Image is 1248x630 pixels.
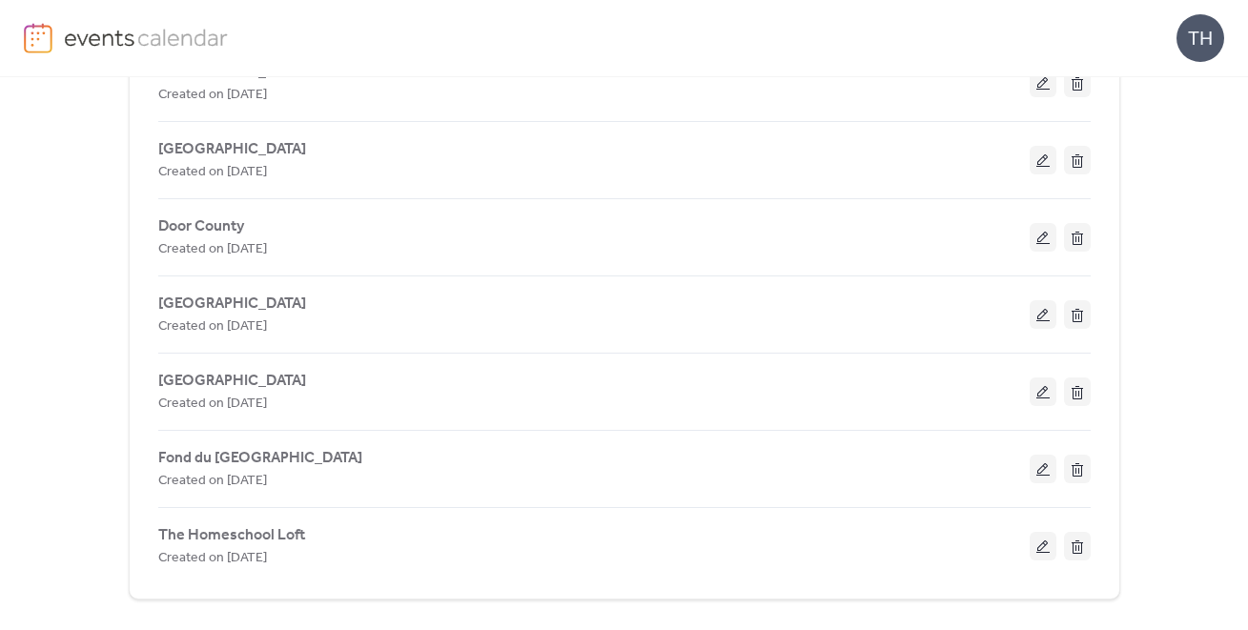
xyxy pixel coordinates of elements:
[158,298,306,309] a: [GEOGRAPHIC_DATA]
[158,470,267,493] span: Created on [DATE]
[158,547,267,570] span: Created on [DATE]
[158,447,362,470] span: Fond du [GEOGRAPHIC_DATA]
[158,215,244,238] span: Door County
[158,293,306,315] span: [GEOGRAPHIC_DATA]
[158,238,267,261] span: Created on [DATE]
[158,376,306,386] a: [GEOGRAPHIC_DATA]
[158,84,267,107] span: Created on [DATE]
[158,393,267,416] span: Created on [DATE]
[158,161,267,184] span: Created on [DATE]
[24,23,52,53] img: logo
[64,23,229,51] img: logo-type
[1176,14,1224,62] div: TH
[158,221,244,232] a: Door County
[158,370,306,393] span: [GEOGRAPHIC_DATA]
[158,453,362,463] a: Fond du [GEOGRAPHIC_DATA]
[158,315,267,338] span: Created on [DATE]
[158,144,306,154] a: [GEOGRAPHIC_DATA]
[158,530,305,540] a: The Homeschool Loft
[158,138,306,161] span: [GEOGRAPHIC_DATA]
[158,524,305,547] span: The Homeschool Loft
